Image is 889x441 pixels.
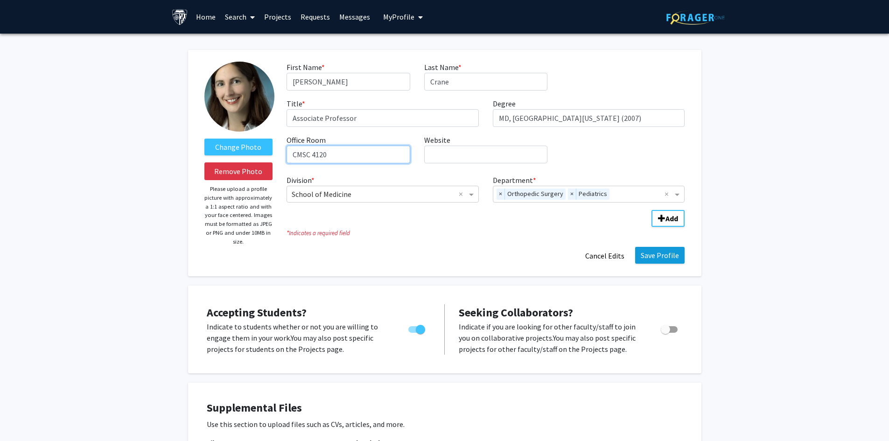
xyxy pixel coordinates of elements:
a: Messages [335,0,375,33]
div: Toggle [657,321,683,335]
p: Please upload a profile picture with approximately a 1:1 aspect ratio and with your face centered... [204,185,273,246]
span: Clear all [665,189,672,200]
label: Last Name [424,62,462,73]
div: Toggle [405,321,430,335]
i: Indicates a required field [287,229,685,238]
label: Title [287,98,305,109]
a: Projects [259,0,296,33]
p: Indicate if you are looking for other faculty/staff to join you on collaborative projects. You ma... [459,321,643,355]
a: Requests [296,0,335,33]
button: Remove Photo [204,162,273,180]
button: Save Profile [635,247,685,264]
label: Degree [493,98,516,109]
p: Use this section to upload files such as CVs, articles, and more. [207,419,683,430]
h4: Supplemental Files [207,401,683,415]
span: × [568,189,576,200]
img: ForagerOne Logo [666,10,725,25]
img: Johns Hopkins University Logo [172,9,188,25]
label: First Name [287,62,325,73]
span: Pediatrics [576,189,609,200]
span: × [497,189,505,200]
label: Website [424,134,450,146]
label: Office Room [287,134,326,146]
ng-select: Department [493,186,685,203]
a: Home [191,0,220,33]
button: Cancel Edits [579,247,630,265]
span: Orthopedic Surgery [505,189,566,200]
span: Clear all [459,189,467,200]
label: ChangeProfile Picture [204,139,273,155]
b: Add [665,214,678,223]
ng-select: Division [287,186,479,203]
img: Profile Picture [204,62,274,132]
span: My Profile [383,12,414,21]
button: Add Division/Department [651,210,685,227]
div: Division [280,175,486,203]
iframe: Chat [7,399,40,434]
span: Accepting Students? [207,305,307,320]
span: Seeking Collaborators? [459,305,573,320]
div: Department [486,175,692,203]
a: Search [220,0,259,33]
p: Indicate to students whether or not you are willing to engage them in your work. You may also pos... [207,321,391,355]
